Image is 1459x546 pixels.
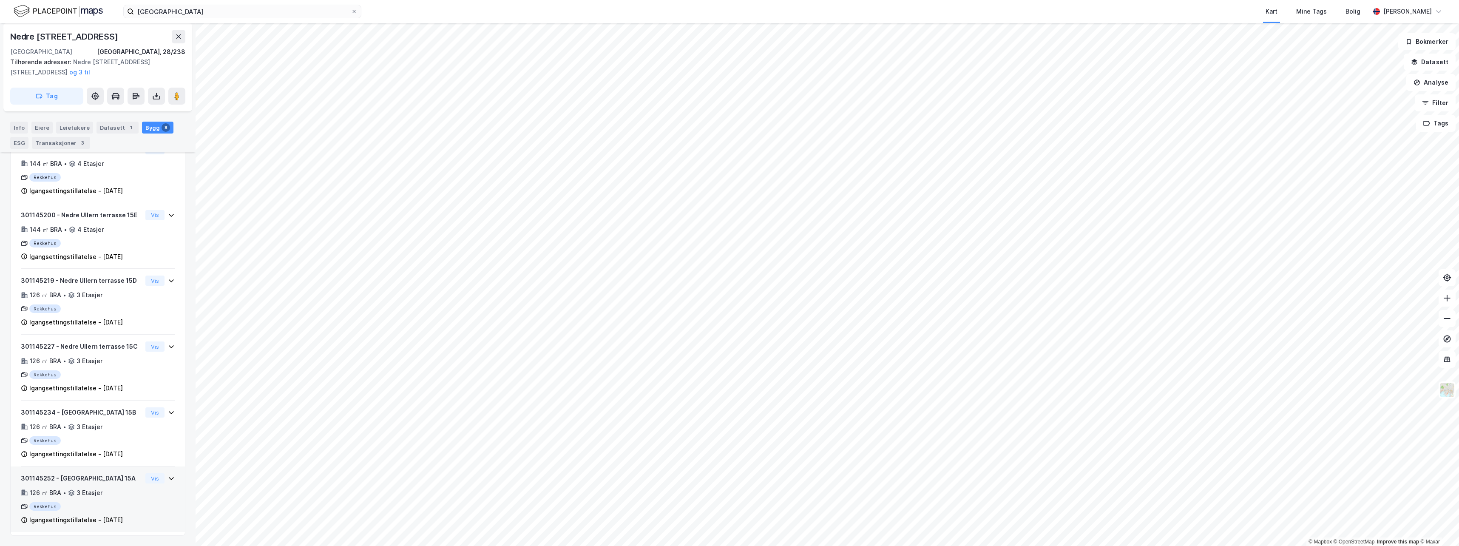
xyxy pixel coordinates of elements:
div: 8 [162,123,170,132]
div: Bolig [1345,6,1360,17]
div: • [64,226,67,233]
button: Vis [145,407,165,418]
div: [GEOGRAPHIC_DATA], 28/238 [97,47,185,57]
a: Mapbox [1309,539,1332,545]
button: Vis [145,473,165,483]
div: Transaksjoner [32,137,90,149]
div: 4 Etasjer [77,225,104,235]
div: 144 ㎡ BRA [30,159,62,169]
div: Datasett [97,122,139,134]
button: Vis [145,341,165,352]
div: • [64,160,67,167]
div: • [63,424,66,430]
div: • [63,292,66,299]
button: Vis [145,210,165,220]
div: Mine Tags [1296,6,1327,17]
div: 126 ㎡ BRA [30,422,61,432]
div: 301145234 - [GEOGRAPHIC_DATA] 15B [21,407,142,418]
button: Tags [1416,115,1456,132]
div: 3 Etasjer [77,290,102,300]
img: logo.f888ab2527a4732fd821a326f86c7f29.svg [14,4,103,19]
div: ESG [10,137,28,149]
div: 126 ㎡ BRA [30,488,61,498]
div: [GEOGRAPHIC_DATA] [10,47,72,57]
div: Igangsettingstillatelse - [DATE] [29,186,123,196]
div: [PERSON_NAME] [1383,6,1432,17]
div: Igangsettingstillatelse - [DATE] [29,383,123,393]
div: 3 Etasjer [77,422,102,432]
div: Leietakere [56,122,93,134]
iframe: Chat Widget [1416,505,1459,546]
div: Nedre [STREET_ADDRESS] [10,30,120,43]
div: 126 ㎡ BRA [30,356,61,366]
div: • [63,358,66,364]
div: Igangsettingstillatelse - [DATE] [29,515,123,525]
div: 301145200 - Nedre Ullern terrasse 15E [21,210,142,220]
div: 4 Etasjer [77,159,104,169]
div: 3 Etasjer [77,488,102,498]
div: Bygg [142,122,173,134]
div: Info [10,122,28,134]
div: Igangsettingstillatelse - [DATE] [29,252,123,262]
button: Tag [10,88,83,105]
div: 3 [78,139,87,147]
div: 126 ㎡ BRA [30,290,61,300]
a: OpenStreetMap [1334,539,1375,545]
button: Datasett [1404,54,1456,71]
div: Igangsettingstillatelse - [DATE] [29,317,123,327]
button: Filter [1415,94,1456,111]
div: Igangsettingstillatelse - [DATE] [29,449,123,459]
span: Tilhørende adresser: [10,58,73,65]
div: Nedre [STREET_ADDRESS] [STREET_ADDRESS] [10,57,179,77]
div: 3 Etasjer [77,356,102,366]
div: • [63,489,66,496]
button: Vis [145,276,165,286]
a: Improve this map [1377,539,1419,545]
div: 301145227 - Nedre Ullern terrasse 15C [21,341,142,352]
div: 301145252 - [GEOGRAPHIC_DATA] 15A [21,473,142,483]
div: 144 ㎡ BRA [30,225,62,235]
input: Søk på adresse, matrikkel, gårdeiere, leietakere eller personer [134,5,351,18]
button: Analyse [1406,74,1456,91]
div: Kontrollprogram for chat [1416,505,1459,546]
button: Bokmerker [1398,33,1456,50]
div: 1 [127,123,135,132]
div: Eiere [31,122,53,134]
div: 301145219 - Nedre Ullern terrasse 15D [21,276,142,286]
img: Z [1439,382,1455,398]
div: Kart [1266,6,1277,17]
